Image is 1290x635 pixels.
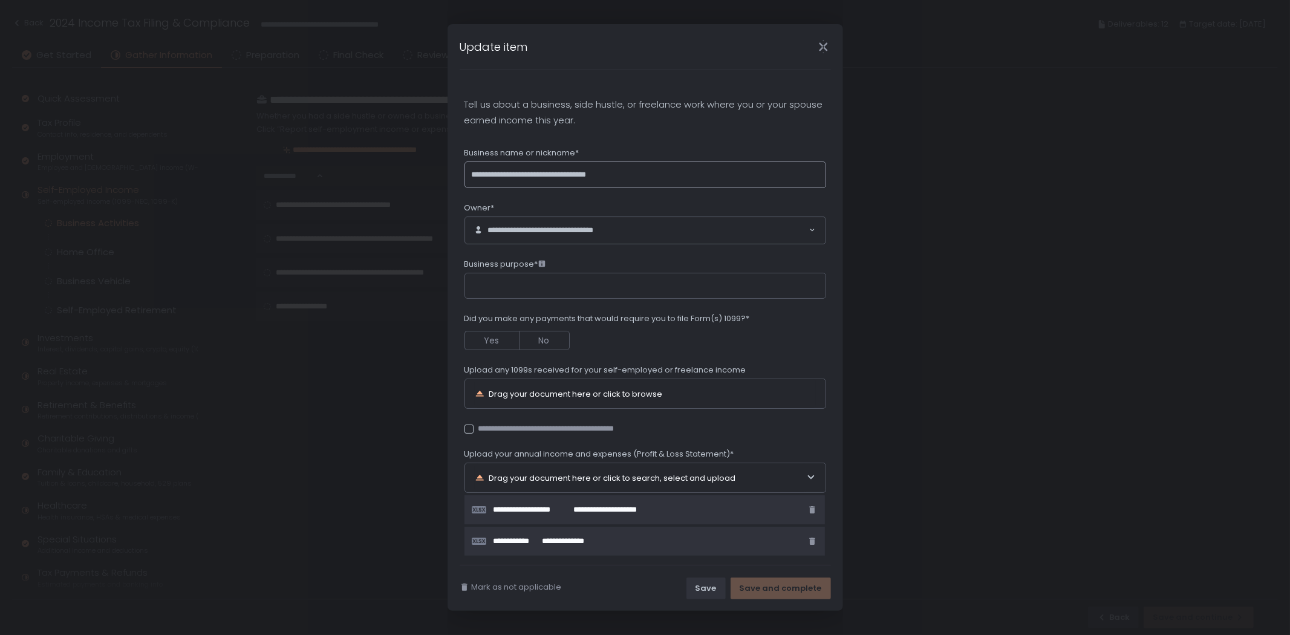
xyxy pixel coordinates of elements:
p: Tell us about a business, side hustle, or freelance work where you or your spouse earned income t... [464,97,826,128]
div: Search for option [465,217,826,244]
span: Upload your annual income and expenses (Profit & Loss Statement)* [464,449,734,460]
button: Yes [464,331,519,350]
div: Drag your document here or click to browse [489,390,663,398]
button: No [519,331,570,350]
input: Search for option [634,224,808,236]
span: Upload any 1099s received for your self-employed or freelance income [464,365,746,376]
span: Business name or nickname* [464,148,579,158]
div: Save [695,583,717,594]
button: Save [686,578,726,599]
span: Mark as not applicable [472,582,562,593]
span: Owner* [464,203,495,213]
span: Did you make any payments that would require you to file Form(s) 1099?* [464,313,750,324]
h1: Update item [460,39,528,55]
span: Business purpose* [464,259,546,270]
div: Close [804,40,843,54]
button: Mark as not applicable [460,582,562,593]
